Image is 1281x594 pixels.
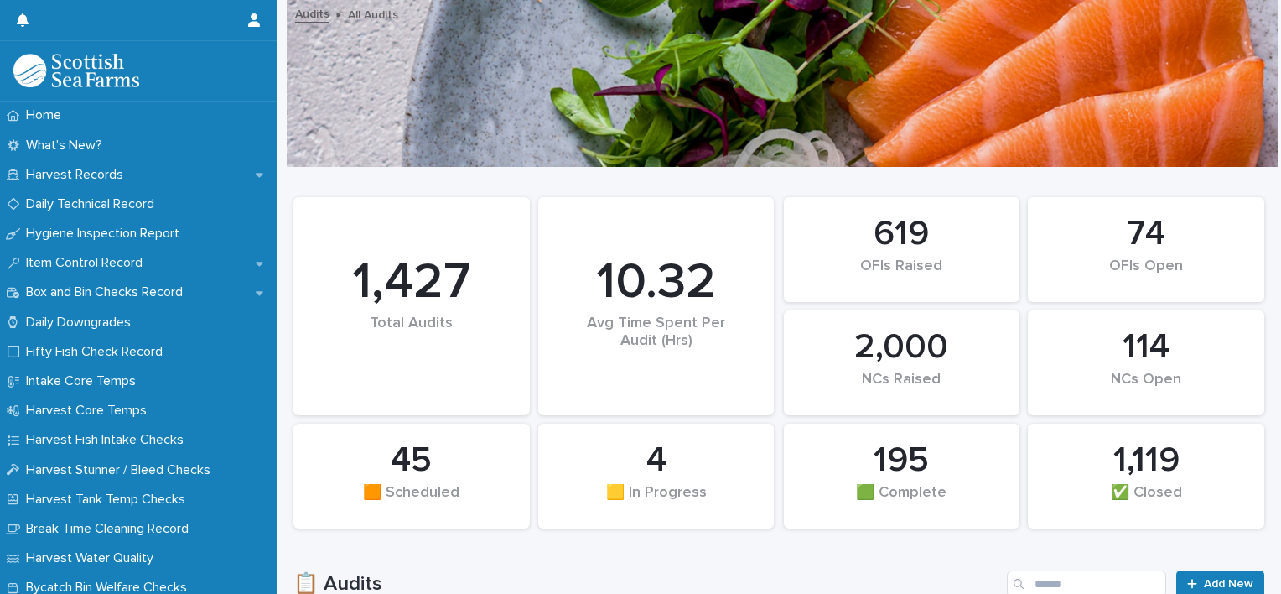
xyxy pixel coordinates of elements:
div: 4 [567,440,746,482]
div: 1,427 [322,253,501,313]
p: Harvest Fish Intake Checks [19,432,197,448]
div: 619 [812,213,992,255]
div: Total Audits [322,315,501,367]
p: Home [19,107,75,123]
div: OFIs Open [1056,258,1236,293]
div: 114 [1056,326,1236,368]
div: 🟩 Complete [812,484,992,519]
div: 1,119 [1056,440,1236,482]
div: 195 [812,440,992,482]
div: 🟨 In Progress [567,484,746,519]
p: Harvest Water Quality [19,550,167,566]
p: What's New? [19,138,116,154]
p: All Audits [348,4,398,23]
div: ✅ Closed [1056,484,1236,519]
div: OFIs Raised [812,258,992,293]
div: NCs Open [1056,371,1236,406]
div: 2,000 [812,326,992,368]
span: Add New [1204,578,1253,590]
div: 74 [1056,213,1236,255]
p: Item Control Record [19,255,156,271]
p: Harvest Stunner / Bleed Checks [19,462,224,478]
p: Harvest Core Temps [19,403,160,419]
p: Harvest Tank Temp Checks [19,492,199,508]
img: mMrefqRFQpe26GRNOUkG [13,54,139,87]
div: 45 [322,440,501,482]
p: Daily Downgrades [19,315,144,331]
div: NCs Raised [812,371,992,406]
div: 🟧 Scheduled [322,484,501,519]
p: Break Time Cleaning Record [19,521,202,537]
div: Avg Time Spent Per Audit (Hrs) [567,315,746,367]
p: Hygiene Inspection Report [19,226,193,242]
a: Audits [295,3,329,23]
div: 10.32 [567,253,746,313]
p: Box and Bin Checks Record [19,284,196,300]
p: Daily Technical Record [19,196,168,212]
p: Intake Core Temps [19,373,149,389]
p: Harvest Records [19,167,137,183]
p: Fifty Fish Check Record [19,344,176,360]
